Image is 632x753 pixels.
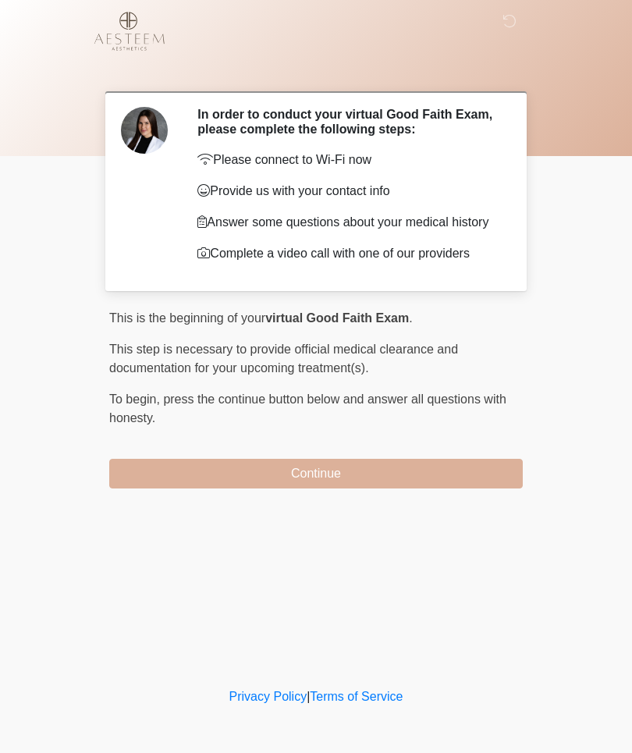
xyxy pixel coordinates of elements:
[109,311,265,325] span: This is the beginning of your
[307,690,310,703] a: |
[229,690,307,703] a: Privacy Policy
[109,343,458,375] span: This step is necessary to provide official medical clearance and documentation for your upcoming ...
[94,12,165,51] img: Aesteem Aesthetics Logo
[109,459,523,488] button: Continue
[409,311,412,325] span: .
[310,690,403,703] a: Terms of Service
[98,56,534,85] h1: ‎ ‎
[265,311,409,325] strong: virtual Good Faith Exam
[197,182,499,201] p: Provide us with your contact info
[197,244,499,263] p: Complete a video call with one of our providers
[109,392,163,406] span: To begin,
[197,213,499,232] p: Answer some questions about your medical history
[121,107,168,154] img: Agent Avatar
[109,392,506,424] span: press the continue button below and answer all questions with honesty.
[197,151,499,169] p: Please connect to Wi-Fi now
[197,107,499,137] h2: In order to conduct your virtual Good Faith Exam, please complete the following steps:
